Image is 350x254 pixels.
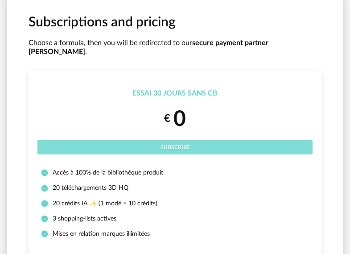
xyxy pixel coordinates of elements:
div: Essai 30 jours sans CB [37,89,313,98]
li: 3 shopping-lists actives [41,215,309,223]
li: 20 crédits IA ✨ (1 modé = 10 crédits) [41,200,309,208]
span: Subscribe [161,145,190,150]
li: 20 téléchargements 3D HQ [41,184,309,192]
li: Accès à 100% de la bibliothèque produit [41,169,309,177]
span: 0 [173,108,186,130]
h1: Subscriptions and pricing [29,14,321,31]
li: Mises en relation marques illimitées [41,230,309,238]
p: Choose a formula, then you will be redirected to our . [29,38,321,57]
small: € [164,112,170,126]
button: Subscribe [37,140,313,154]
